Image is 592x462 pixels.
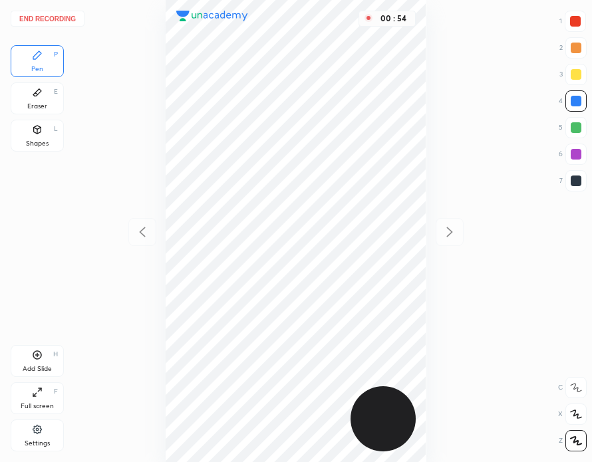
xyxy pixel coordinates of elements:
[21,403,54,409] div: Full screen
[559,430,587,451] div: Z
[559,117,587,138] div: 5
[559,144,587,165] div: 6
[559,170,587,191] div: 7
[559,11,586,32] div: 1
[559,64,587,85] div: 3
[558,377,587,398] div: C
[23,366,52,372] div: Add Slide
[31,66,43,72] div: Pen
[54,88,58,95] div: E
[378,14,410,23] div: 00 : 54
[54,388,58,395] div: F
[558,404,587,425] div: X
[54,126,58,132] div: L
[559,37,587,58] div: 2
[11,11,84,27] button: End recording
[53,351,58,358] div: H
[25,440,50,447] div: Settings
[176,11,248,21] img: logo.38c385cc.svg
[26,140,49,147] div: Shapes
[559,90,587,112] div: 4
[27,103,47,110] div: Eraser
[54,51,58,58] div: P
